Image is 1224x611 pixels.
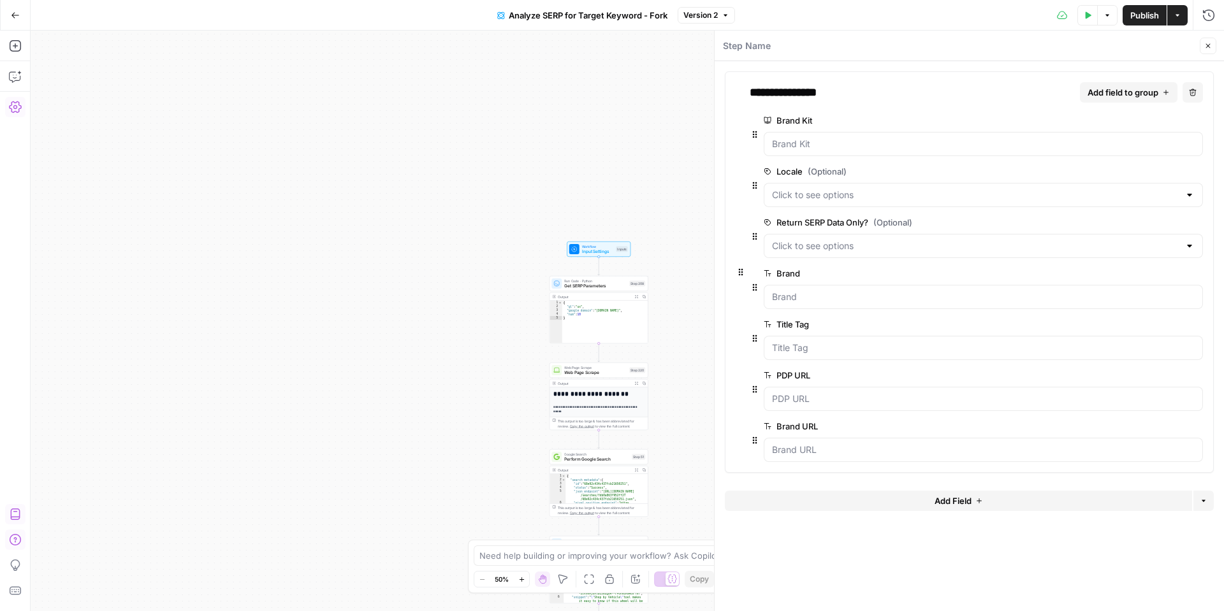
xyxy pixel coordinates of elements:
[772,341,1195,354] input: Title Tag
[564,452,629,457] span: Google Search
[550,276,648,343] div: Run Code · PythonGet SERP ParametersStep 208Output{ "gl":"us", "google_domain":"[DOMAIN_NAME]", "...
[550,536,648,603] div: Run Code · PythonFilter SERP ResultsStep 219Output[ { "rank":1, "title":"American Racing AR172 Ba...
[683,10,718,21] span: Version 2
[550,501,565,520] div: 6
[1080,82,1177,103] button: Add field to group
[632,454,645,460] div: Step 51
[764,267,1131,280] label: Brand
[509,9,667,22] span: Analyze SERP for Target Keyword - Fork
[725,491,1192,511] button: Add Field
[562,478,565,482] span: Toggle code folding, rows 2 through 12
[1123,5,1167,25] button: Publish
[570,424,594,428] span: Copy the output
[564,538,627,543] span: Run Code · Python
[582,244,614,249] span: Workflow
[550,482,565,485] div: 3
[558,301,562,305] span: Toggle code folding, rows 1 through 5
[562,474,565,478] span: Toggle code folding, rows 1 through 547
[550,316,562,320] div: 5
[598,343,600,362] g: Edge from step_208 to step_220
[558,294,630,299] div: Output
[550,312,562,316] div: 4
[772,240,1179,252] input: Click to see options
[764,420,1131,433] label: Brand URL
[550,308,562,312] div: 3
[1088,86,1158,99] span: Add field to group
[873,216,912,229] span: (Optional)
[598,430,600,449] g: Edge from step_220 to step_51
[495,574,509,584] span: 50%
[564,456,629,463] span: Perform Google Search
[558,381,630,386] div: Output
[629,281,645,287] div: Step 208
[550,485,565,489] div: 4
[582,248,614,255] span: Input Settings
[550,241,648,257] div: WorkflowInput SettingsInputs
[598,517,600,535] g: Edge from step_51 to step_219
[598,257,600,275] g: Edge from start to step_208
[558,419,645,429] div: This output is too large & has been abbreviated for review. to view the full content.
[1130,9,1159,22] span: Publish
[550,305,562,308] div: 2
[490,5,675,25] button: Analyze SERP for Target Keyword - Fork
[764,114,1131,127] label: Brand Kit
[550,449,648,517] div: Google SearchPerform Google SearchStep 51Output{ "search_metadata":{ "id":"68e92c434c437fcb216502...
[550,474,565,478] div: 1
[772,443,1195,456] input: Brand URL
[550,489,565,501] div: 5
[678,7,735,24] button: Version 2
[772,291,1195,303] input: Brand
[550,301,562,305] div: 1
[764,318,1131,331] label: Title Tag
[772,392,1195,405] input: PDP URL
[772,189,1179,201] input: Click to see options
[764,369,1131,382] label: PDP URL
[808,165,847,178] span: (Optional)
[685,571,714,587] button: Copy
[564,278,627,284] span: Run Code · Python
[564,283,627,289] span: Get SERP Parameters
[935,494,972,507] span: Add Field
[564,370,627,376] span: Web Page Scrape
[764,165,1131,178] label: Locale
[564,365,627,370] span: Web Page Scrape
[629,368,645,373] div: Step 220
[764,216,1131,229] label: Return SERP Data Only?
[772,138,1195,150] input: Brand Kit
[550,478,565,482] div: 2
[558,468,630,473] div: Output
[616,247,628,252] div: Inputs
[690,573,709,585] span: Copy
[558,505,645,515] div: This output is too large & has been abbreviated for review. to view the full content.
[570,511,594,515] span: Copy the output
